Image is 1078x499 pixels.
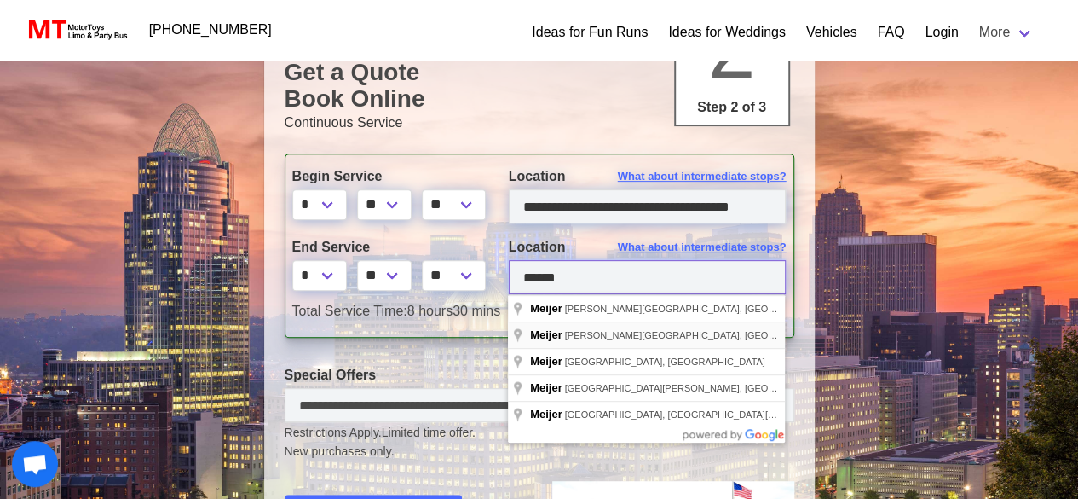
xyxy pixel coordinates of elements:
span: [PERSON_NAME][GEOGRAPHIC_DATA], [GEOGRAPHIC_DATA] [565,330,843,340]
a: Ideas for Weddings [668,22,786,43]
span: [GEOGRAPHIC_DATA], [GEOGRAPHIC_DATA][PERSON_NAME], [GEOGRAPHIC_DATA], [GEOGRAPHIC_DATA] [565,409,1048,420]
a: Vehicles [806,22,857,43]
span: [GEOGRAPHIC_DATA][PERSON_NAME], [GEOGRAPHIC_DATA] [565,383,843,393]
span: What about intermediate stops? [618,168,787,185]
span: [GEOGRAPHIC_DATA], [GEOGRAPHIC_DATA] [565,357,765,367]
span: New purchases only. [285,443,794,461]
a: [PHONE_NUMBER] [139,13,282,47]
div: 8 hours [280,301,799,322]
span: What about intermediate stops? [618,239,787,256]
span: Limited time offer. [382,424,476,442]
span: Meijer [530,328,562,341]
span: [PERSON_NAME][GEOGRAPHIC_DATA], [GEOGRAPHIC_DATA], [GEOGRAPHIC_DATA], [GEOGRAPHIC_DATA] [565,304,1048,314]
span: Location [509,169,566,183]
a: FAQ [877,22,904,43]
span: Meijer [530,408,562,421]
label: Special Offers [285,365,794,386]
div: Open chat [12,441,58,487]
label: End Service [292,237,483,258]
h1: Get a Quote Book Online [285,59,794,113]
a: More [969,15,1044,49]
span: Meijer [530,302,562,315]
span: 30 mins [453,304,500,318]
img: MotorToys Logo [24,18,129,42]
small: Restrictions Apply. [285,426,794,461]
p: Continuous Service [285,113,794,133]
label: Begin Service [292,166,483,187]
span: Total Service Time: [292,304,407,318]
span: Meijer [530,381,562,394]
span: Meijer [530,355,562,368]
a: Ideas for Fun Runs [532,22,648,43]
p: Step 2 of 3 [683,97,781,118]
a: Login [925,22,958,43]
span: Location [509,240,566,254]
